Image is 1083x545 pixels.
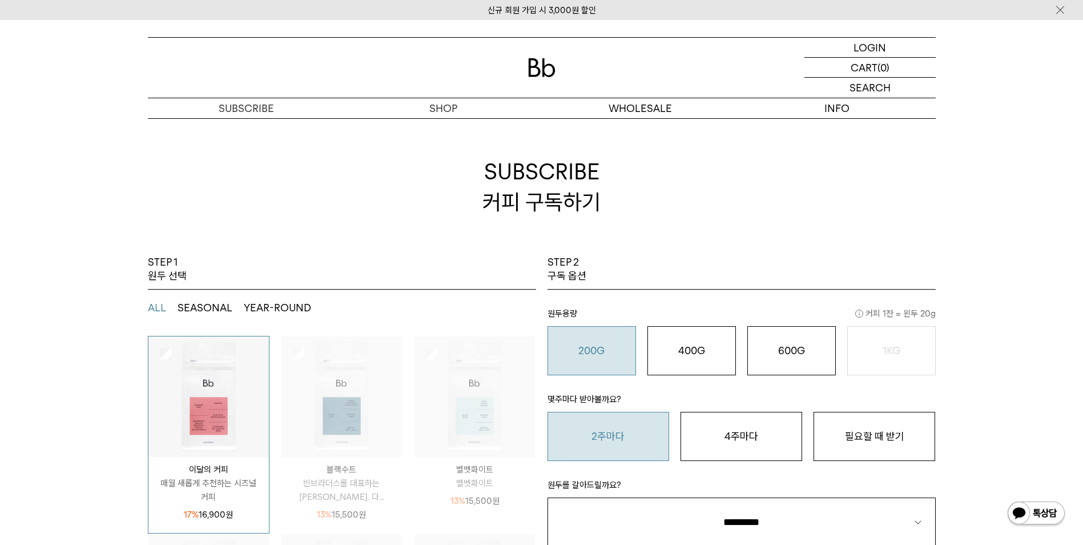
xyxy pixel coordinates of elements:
img: 상품이미지 [414,336,535,457]
a: LOGIN [804,38,936,58]
o: 600G [778,344,805,356]
p: 매월 새롭게 추천하는 시즈널 커피 [148,476,269,504]
p: 16,900 [184,508,233,522]
a: CART (0) [804,58,936,78]
button: 200G [547,326,636,375]
p: 블랙수트 [281,463,402,476]
p: 원두를 갈아드릴까요? [547,478,936,498]
span: 원 [359,510,366,520]
a: SHOP [345,98,542,118]
p: INFO [739,98,936,118]
a: 신규 회원 가입 시 3,000원 할인 [488,5,596,15]
img: 상품이미지 [148,336,269,457]
img: 카카오톡 채널 1:1 채팅 버튼 [1006,500,1066,528]
button: ALL [148,301,166,315]
span: 원 [492,496,500,506]
span: 원 [226,510,233,520]
p: 벨벳화이트 [414,476,535,490]
p: 벨벳화이트 [414,463,535,476]
p: CART [851,58,877,77]
img: 상품이미지 [281,336,402,457]
p: 빈브라더스를 대표하는 [PERSON_NAME]. 다... [281,476,402,504]
span: 17% [184,510,199,520]
p: 원두용량 [547,307,936,326]
img: 로고 [528,58,555,77]
h2: SUBSCRIBE 커피 구독하기 [148,118,936,255]
span: 커피 1잔 = 윈두 20g [855,307,936,320]
span: 13% [450,496,465,506]
button: 400G [647,326,736,375]
o: 1KG [883,344,900,356]
p: 몇주마다 받아볼까요? [547,392,936,412]
button: 2주마다 [547,412,669,461]
p: WHOLESALE [542,98,739,118]
p: (0) [877,58,889,77]
o: 200G [578,344,605,356]
o: 400G [678,344,705,356]
p: SEARCH [850,78,891,98]
p: 15,500 [450,494,500,508]
p: LOGIN [853,38,886,57]
p: STEP 2 구독 옵션 [547,255,586,283]
button: YEAR-ROUND [244,301,311,315]
p: 15,500 [317,508,366,522]
button: SEASONAL [178,301,232,315]
button: 1KG [847,326,936,375]
p: STEP 1 원두 선택 [148,255,187,283]
button: 4주마다 [681,412,802,461]
button: 600G [747,326,836,375]
button: 필요할 때 받기 [814,412,935,461]
p: 이달의 커피 [148,463,269,476]
a: SUBSCRIBE [148,98,345,118]
span: 13% [317,510,332,520]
